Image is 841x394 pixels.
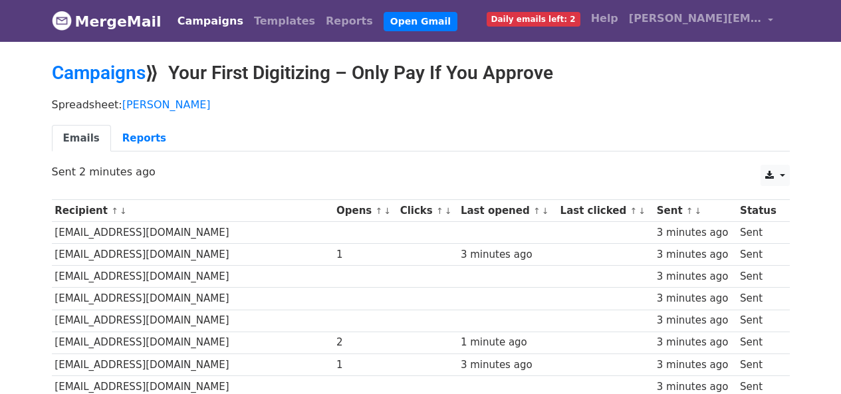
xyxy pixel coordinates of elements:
[657,291,734,306] div: 3 minutes ago
[52,244,334,266] td: [EMAIL_ADDRESS][DOMAIN_NAME]
[52,98,790,112] p: Spreadsheet:
[436,206,443,216] a: ↑
[122,98,211,111] a: [PERSON_NAME]
[737,266,782,288] td: Sent
[657,357,734,373] div: 3 minutes ago
[461,357,554,373] div: 3 minutes ago
[557,200,654,222] th: Last clicked
[52,222,334,244] td: [EMAIL_ADDRESS][DOMAIN_NAME]
[461,247,554,262] div: 3 minutes ago
[457,200,557,222] th: Last opened
[120,206,127,216] a: ↓
[52,165,790,179] p: Sent 2 minutes ago
[172,8,249,35] a: Campaigns
[657,247,734,262] div: 3 minutes ago
[336,247,394,262] div: 1
[384,206,391,216] a: ↓
[657,313,734,328] div: 3 minutes ago
[624,5,779,37] a: [PERSON_NAME][EMAIL_ADDRESS][DOMAIN_NAME]
[686,206,693,216] a: ↑
[657,225,734,241] div: 3 minutes ago
[695,206,702,216] a: ↓
[638,206,646,216] a: ↓
[737,310,782,332] td: Sent
[249,8,320,35] a: Templates
[737,222,782,244] td: Sent
[461,335,554,350] div: 1 minute ago
[737,244,782,266] td: Sent
[52,288,334,310] td: [EMAIL_ADDRESS][DOMAIN_NAME]
[336,335,394,350] div: 2
[52,7,162,35] a: MergeMail
[52,353,334,375] td: [EMAIL_ADDRESS][DOMAIN_NAME]
[657,335,734,350] div: 3 minutes ago
[333,200,397,222] th: Opens
[52,62,790,84] h2: ⟫ Your First Digitizing – Only Pay If You Approve
[586,5,624,32] a: Help
[52,266,334,288] td: [EMAIL_ADDRESS][DOMAIN_NAME]
[52,332,334,353] td: [EMAIL_ADDRESS][DOMAIN_NAME]
[629,11,762,27] span: [PERSON_NAME][EMAIL_ADDRESS][DOMAIN_NAME]
[52,62,146,84] a: Campaigns
[52,11,72,31] img: MergeMail logo
[52,310,334,332] td: [EMAIL_ADDRESS][DOMAIN_NAME]
[542,206,549,216] a: ↓
[336,357,394,373] div: 1
[445,206,452,216] a: ↓
[657,269,734,284] div: 3 minutes ago
[737,288,782,310] td: Sent
[320,8,378,35] a: Reports
[52,125,111,152] a: Emails
[737,332,782,353] td: Sent
[533,206,541,216] a: ↑
[487,12,580,27] span: Daily emails left: 2
[630,206,637,216] a: ↑
[376,206,383,216] a: ↑
[737,353,782,375] td: Sent
[397,200,457,222] th: Clicks
[384,12,457,31] a: Open Gmail
[111,125,178,152] a: Reports
[654,200,737,222] th: Sent
[111,206,118,216] a: ↑
[52,200,334,222] th: Recipient
[737,200,782,222] th: Status
[481,5,586,32] a: Daily emails left: 2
